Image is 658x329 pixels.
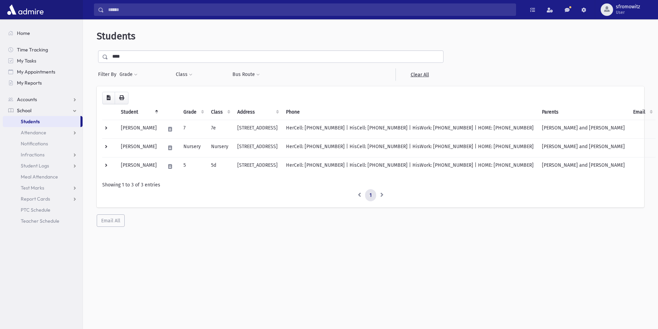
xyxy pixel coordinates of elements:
[175,68,193,81] button: Class
[282,104,538,120] th: Phone
[98,71,119,78] span: Filter By
[3,28,83,39] a: Home
[21,118,40,125] span: Students
[207,104,233,120] th: Class: activate to sort column ascending
[179,120,207,138] td: 7
[17,47,48,53] span: Time Tracking
[395,68,444,81] a: Clear All
[282,120,538,138] td: HerCell: [PHONE_NUMBER] | HisCell: [PHONE_NUMBER] | HisWork: [PHONE_NUMBER] | HOME: [PHONE_NUMBER]
[21,207,50,213] span: PTC Schedule
[233,104,282,120] th: Address: activate to sort column ascending
[104,3,516,16] input: Search
[3,44,83,55] a: Time Tracking
[179,104,207,120] th: Grade: activate to sort column ascending
[179,138,207,157] td: Nursery
[233,120,282,138] td: [STREET_ADDRESS]
[17,58,36,64] span: My Tasks
[102,181,639,188] div: Showing 1 to 3 of 3 entries
[3,55,83,66] a: My Tasks
[3,127,83,138] a: Attendance
[233,138,282,157] td: [STREET_ADDRESS]
[538,104,629,120] th: Parents
[3,138,83,149] a: Notifications
[17,30,30,36] span: Home
[21,196,50,202] span: Report Cards
[3,160,83,171] a: Student Logs
[3,215,83,226] a: Teacher Schedule
[179,157,207,176] td: 5
[3,204,83,215] a: PTC Schedule
[97,214,125,227] button: Email All
[97,30,135,42] span: Students
[3,193,83,204] a: Report Cards
[117,157,161,176] td: [PERSON_NAME]
[538,157,629,176] td: [PERSON_NAME] and [PERSON_NAME]
[282,157,538,176] td: HerCell: [PHONE_NUMBER] | HisCell: [PHONE_NUMBER] | HisWork: [PHONE_NUMBER] | HOME: [PHONE_NUMBER]
[17,80,42,86] span: My Reports
[233,157,282,176] td: [STREET_ADDRESS]
[6,3,45,17] img: AdmirePro
[21,129,46,136] span: Attendance
[21,163,49,169] span: Student Logs
[538,120,629,138] td: [PERSON_NAME] and [PERSON_NAME]
[117,120,161,138] td: [PERSON_NAME]
[21,141,48,147] span: Notifications
[17,69,55,75] span: My Appointments
[232,68,260,81] button: Bus Route
[17,96,37,103] span: Accounts
[629,104,656,120] th: Email: activate to sort column ascending
[117,138,161,157] td: [PERSON_NAME]
[21,174,58,180] span: Meal Attendance
[117,104,161,120] th: Student: activate to sort column descending
[616,10,640,15] span: User
[365,189,376,202] a: 1
[207,157,233,176] td: 5d
[3,149,83,160] a: Infractions
[3,94,83,105] a: Accounts
[3,182,83,193] a: Test Marks
[3,116,80,127] a: Students
[207,138,233,157] td: Nursery
[3,77,83,88] a: My Reports
[616,4,640,10] span: sfromowitz
[3,171,83,182] a: Meal Attendance
[3,66,83,77] a: My Appointments
[17,107,31,114] span: School
[102,92,115,104] button: CSV
[115,92,128,104] button: Print
[21,152,45,158] span: Infractions
[119,68,138,81] button: Grade
[538,138,629,157] td: [PERSON_NAME] and [PERSON_NAME]
[282,138,538,157] td: HerCell: [PHONE_NUMBER] | HisCell: [PHONE_NUMBER] | HisWork: [PHONE_NUMBER] | HOME: [PHONE_NUMBER]
[207,120,233,138] td: 7e
[3,105,83,116] a: School
[21,218,59,224] span: Teacher Schedule
[21,185,44,191] span: Test Marks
